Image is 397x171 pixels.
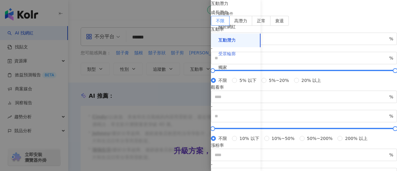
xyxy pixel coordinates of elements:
[342,135,370,142] span: 200% 以上
[389,35,393,42] span: %
[218,24,236,30] div: 關於網紅
[211,9,397,16] div: 成長潛力
[305,135,335,142] span: 50%~200%
[216,18,225,23] span: 不限
[299,77,324,84] span: 20% 以上
[218,37,236,43] div: 互動潛力
[266,77,292,84] span: 5%~20%
[389,113,393,119] span: %
[389,55,393,61] span: %
[218,65,227,71] div: 獨家
[257,18,265,23] span: 正常
[275,18,284,23] span: 衰退
[218,51,236,57] div: 受眾輪廓
[211,142,397,149] div: 漲粉率
[389,93,393,100] span: %
[218,11,233,16] div: 篩選條件
[389,151,393,158] span: %
[211,84,397,91] div: 觀看率
[211,26,397,33] div: 互動率
[269,135,297,142] span: 10%~50%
